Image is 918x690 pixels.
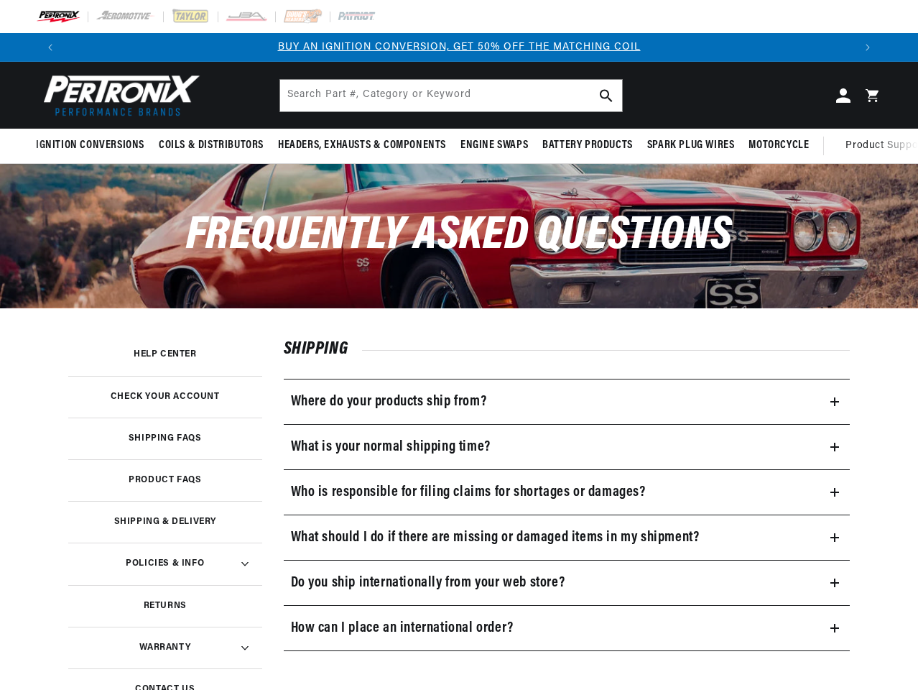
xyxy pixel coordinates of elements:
[129,435,202,442] h3: Shipping FAQs
[36,129,152,162] summary: Ignition Conversions
[280,80,622,111] input: Search Part #, Category or Keyword
[284,515,850,560] summary: What should I do if there are missing or damaged items in my shipment?
[114,518,216,525] h3: Shipping & Delivery
[453,129,535,162] summary: Engine Swaps
[271,129,453,162] summary: Headers, Exhausts & Components
[284,379,850,424] summary: Where do your products ship from?
[68,627,262,668] summary: Warranty
[65,40,853,55] div: Announcement
[535,129,640,162] summary: Battery Products
[68,501,262,543] a: Shipping & Delivery
[36,138,144,153] span: Ignition Conversions
[68,459,262,501] a: Product FAQs
[291,617,514,640] h3: How can I place an international order?
[284,425,850,469] summary: What is your normal shipping time?
[590,80,622,111] button: Search Part #, Category or Keyword
[36,33,65,62] button: Translation missing: en.sections.announcements.previous_announcement
[647,138,735,153] span: Spark Plug Wires
[144,602,187,609] h3: Returns
[278,42,641,52] a: BUY AN IGNITION CONVERSION, GET 50% OFF THE MATCHING COIL
[68,418,262,459] a: Shipping FAQs
[460,138,528,153] span: Engine Swaps
[111,393,220,400] h3: Check your account
[741,129,816,162] summary: Motorcycle
[291,571,565,594] h3: Do you ship internationally from your web store?
[278,138,446,153] span: Headers, Exhausts & Components
[68,376,262,418] a: Check your account
[291,526,700,549] h3: What should I do if there are missing or damaged items in my shipment?
[284,561,850,605] summary: Do you ship internationally from your web store?
[186,213,733,259] span: Frequently Asked Questions
[68,333,262,375] a: Help Center
[65,40,853,55] div: 1 of 3
[542,138,633,153] span: Battery Products
[68,585,262,627] a: Returns
[159,138,264,153] span: Coils & Distributors
[291,436,491,459] h3: What is your normal shipping time?
[291,481,646,504] h3: Who is responsible for filing claims for shortages or damages?
[68,543,262,584] summary: Policies & Info
[129,477,201,484] h3: Product FAQs
[126,560,204,567] h3: Policies & Info
[284,606,850,650] summary: How can I place an international order?
[291,390,487,413] h3: Where do your products ship from?
[134,351,197,358] h3: Help Center
[139,644,190,651] h3: Warranty
[640,129,742,162] summary: Spark Plug Wires
[284,341,363,358] span: Shipping
[853,33,882,62] button: Translation missing: en.sections.announcements.next_announcement
[748,138,809,153] span: Motorcycle
[36,70,201,120] img: Pertronix
[152,129,271,162] summary: Coils & Distributors
[284,470,850,515] summary: Who is responsible for filing claims for shortages or damages?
